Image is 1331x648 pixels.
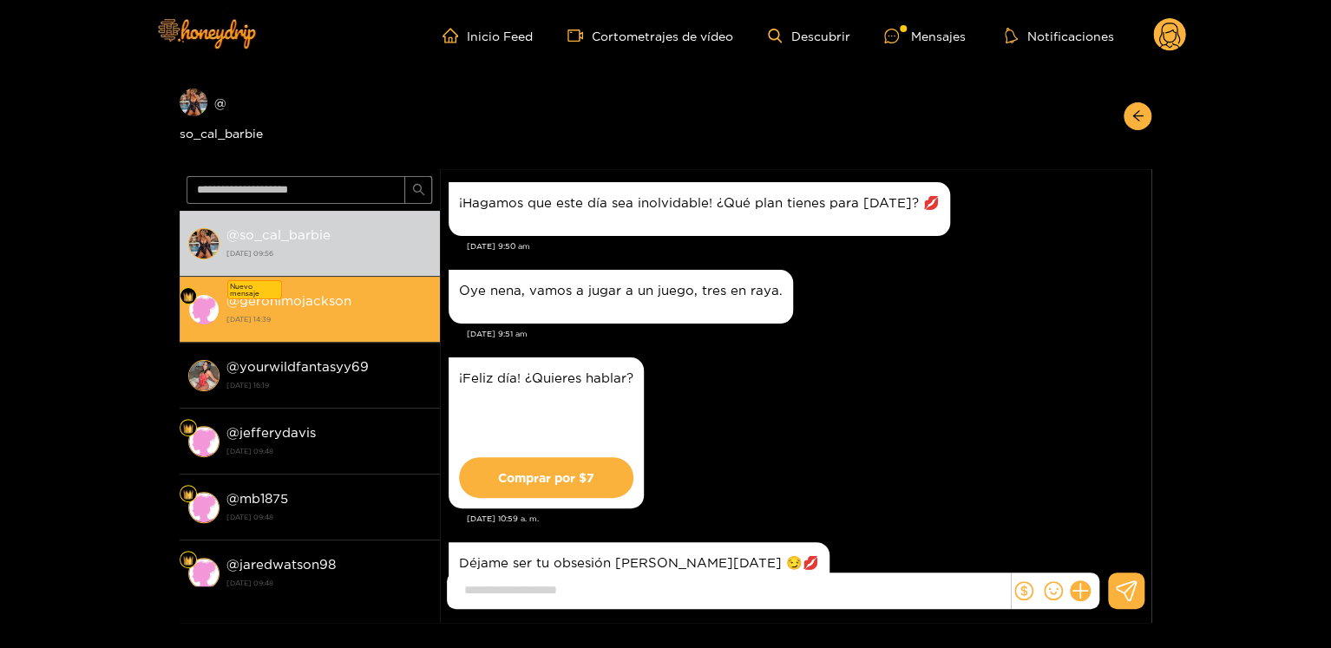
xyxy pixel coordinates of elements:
[449,182,950,236] div: 4 de septiembre, 9:50 am
[183,291,193,302] img: Nivel de ventilador
[239,557,336,572] font: jaredwatson98
[443,28,533,43] a: Inicio Feed
[226,579,273,586] font: [DATE] 09:48
[498,471,587,484] font: Comprar por $
[183,555,193,566] img: Nivel de ventilador
[459,401,502,444] img: CCefM_thumb.png
[412,183,425,198] span: buscar
[1011,578,1037,604] button: dólar
[226,250,273,257] font: [DATE] 09:56
[226,514,273,520] font: [DATE] 09:48
[592,29,733,43] font: Cortometrajes de vídeo
[459,195,940,210] font: ¡Hagamos que este día sea inolvidable! ¿Qué plan tienes para [DATE]? 💋
[226,227,239,242] font: @
[226,491,239,506] font: @
[443,28,467,43] span: hogar
[449,270,793,324] div: 5 de septiembre, 9:51 am
[459,555,819,570] font: Déjame ser tu obsesión [PERSON_NAME][DATE] 😏💋
[449,542,829,596] div: 9 de septiembre, 10:16 a. m.
[467,242,530,251] font: [DATE] 9:50 am
[188,426,220,457] img: conversación
[183,423,193,434] img: Nivel de ventilador
[768,29,849,43] a: Descubrir
[1124,102,1151,130] button: flecha izquierda
[587,471,594,484] font: 7
[404,176,432,204] button: buscar
[239,293,351,308] font: gerónimojackson
[239,491,288,506] font: mb1875
[226,316,271,323] font: [DATE] 14:39
[180,88,440,143] div: @so_cal_barbie
[790,29,849,43] font: Descubrir
[226,359,239,374] font: @
[214,96,226,109] font: @
[567,28,592,43] span: cámara de vídeo
[226,425,316,440] font: @jefferydavis
[567,28,733,43] a: Cortometrajes de vídeo
[467,514,539,523] font: [DATE] 10:59 a. m.
[226,557,239,572] font: @
[1014,581,1033,600] span: dólar
[467,330,528,338] font: [DATE] 9:51 am
[188,558,220,589] img: conversación
[449,357,644,508] div: 8 de septiembre, 10:59 a. m.
[467,29,533,43] font: Inicio Feed
[226,382,269,389] font: [DATE] 16:19
[183,489,193,500] img: Nivel de ventilador
[188,294,220,325] img: conversación
[1131,109,1144,124] span: flecha izquierda
[239,359,369,374] font: yourwildfantasyy69
[188,492,220,523] img: conversación
[230,283,259,297] font: Nuevo mensaje
[459,283,783,298] font: Oye nena, vamos a jugar a un juego, tres en raya.
[459,370,633,385] font: ¡Feliz día! ¿Quieres hablar?
[1044,581,1063,600] span: sonrisa
[1026,29,1113,43] font: Notificaciones
[459,457,633,498] button: Comprar por $7
[188,360,220,391] img: conversación
[226,448,273,455] font: [DATE] 09:48
[180,127,263,140] font: so_cal_barbie
[188,228,220,259] img: conversación
[226,293,239,308] font: @
[910,29,965,43] font: Mensajes
[239,227,331,242] font: so_cal_barbie
[1000,27,1118,44] button: Notificaciones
